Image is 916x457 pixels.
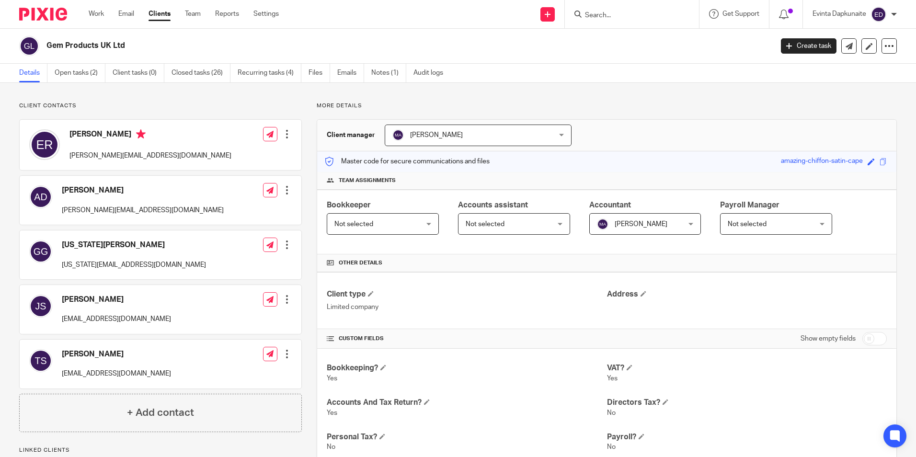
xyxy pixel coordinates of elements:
[607,289,887,299] h4: Address
[89,9,104,19] a: Work
[334,221,373,228] span: Not selected
[781,38,836,54] a: Create task
[324,157,490,166] p: Master code for secure communications and files
[413,64,450,82] a: Audit logs
[62,349,171,359] h4: [PERSON_NAME]
[215,9,239,19] a: Reports
[607,375,618,382] span: Yes
[392,129,404,141] img: svg%3E
[607,444,616,450] span: No
[62,240,206,250] h4: [US_STATE][PERSON_NAME]
[62,206,224,215] p: [PERSON_NAME][EMAIL_ADDRESS][DOMAIN_NAME]
[69,151,231,160] p: [PERSON_NAME][EMAIL_ADDRESS][DOMAIN_NAME]
[127,405,194,420] h4: + Add contact
[149,9,171,19] a: Clients
[29,349,52,372] img: svg%3E
[327,201,371,209] span: Bookkeeper
[19,8,67,21] img: Pixie
[589,201,631,209] span: Accountant
[69,129,231,141] h4: [PERSON_NAME]
[62,369,171,378] p: [EMAIL_ADDRESS][DOMAIN_NAME]
[253,9,279,19] a: Settings
[62,185,224,195] h4: [PERSON_NAME]
[327,363,607,373] h4: Bookkeeping?
[813,9,866,19] p: Evinta Dapkunaite
[339,177,396,184] span: Team assignments
[62,260,206,270] p: [US_STATE][EMAIL_ADDRESS][DOMAIN_NAME]
[327,130,375,140] h3: Client manager
[29,240,52,263] img: svg%3E
[29,295,52,318] img: svg%3E
[19,102,302,110] p: Client contacts
[317,102,897,110] p: More details
[327,398,607,408] h4: Accounts And Tax Return?
[327,302,607,312] p: Limited company
[801,334,856,343] label: Show empty fields
[327,432,607,442] h4: Personal Tax?
[728,221,767,228] span: Not selected
[327,375,337,382] span: Yes
[113,64,164,82] a: Client tasks (0)
[327,444,335,450] span: No
[327,289,607,299] h4: Client type
[410,132,463,138] span: [PERSON_NAME]
[615,221,667,228] span: [PERSON_NAME]
[46,41,622,51] h2: Gem Products UK Ltd
[327,410,337,416] span: Yes
[238,64,301,82] a: Recurring tasks (4)
[781,156,863,167] div: amazing-chiffon-satin-cape
[720,201,779,209] span: Payroll Manager
[118,9,134,19] a: Email
[172,64,230,82] a: Closed tasks (26)
[327,335,607,343] h4: CUSTOM FIELDS
[337,64,364,82] a: Emails
[309,64,330,82] a: Files
[339,259,382,267] span: Other details
[185,9,201,19] a: Team
[136,129,146,139] i: Primary
[19,64,47,82] a: Details
[466,221,504,228] span: Not selected
[871,7,886,22] img: svg%3E
[607,432,887,442] h4: Payroll?
[55,64,105,82] a: Open tasks (2)
[458,201,528,209] span: Accounts assistant
[19,446,302,454] p: Linked clients
[29,129,60,160] img: svg%3E
[607,410,616,416] span: No
[62,295,171,305] h4: [PERSON_NAME]
[597,218,608,230] img: svg%3E
[62,314,171,324] p: [EMAIL_ADDRESS][DOMAIN_NAME]
[607,363,887,373] h4: VAT?
[371,64,406,82] a: Notes (1)
[722,11,759,17] span: Get Support
[584,11,670,20] input: Search
[29,185,52,208] img: svg%3E
[19,36,39,56] img: svg%3E
[607,398,887,408] h4: Directors Tax?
